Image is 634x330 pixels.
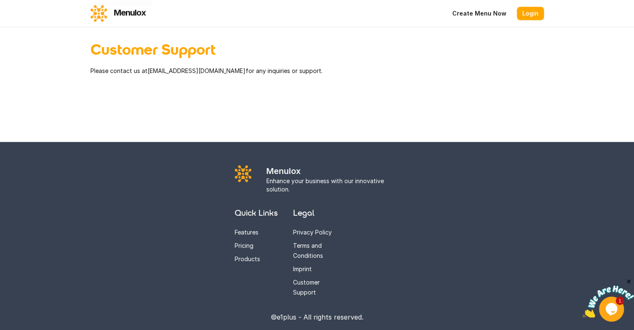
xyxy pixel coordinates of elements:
[293,229,332,236] a: Privacy Policy
[271,312,363,322] a: ©e1plus - All rights reserved.
[293,265,312,272] a: Imprint
[235,242,253,249] a: Pricing
[293,207,341,219] h2: Legal
[235,165,251,182] img: logo
[266,165,399,177] div: Menulox
[582,278,634,317] iframe: chat widget
[90,5,146,22] a: Menulox
[447,7,512,20] a: Create Menu Now
[235,229,258,236] a: Features
[235,255,260,262] a: Products
[517,7,544,20] a: Login
[90,67,544,75] p: Please contact us at for any inquiries or support.
[90,42,544,57] h1: Customer Support
[293,242,323,259] a: Terms and Conditions
[148,67,246,74] a: [EMAIL_ADDRESS][DOMAIN_NAME]
[266,177,399,194] p: Enhance your business with our innovative solution.
[90,5,107,22] img: logo
[293,279,320,296] a: Customer Support
[235,207,283,219] h2: Quick Links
